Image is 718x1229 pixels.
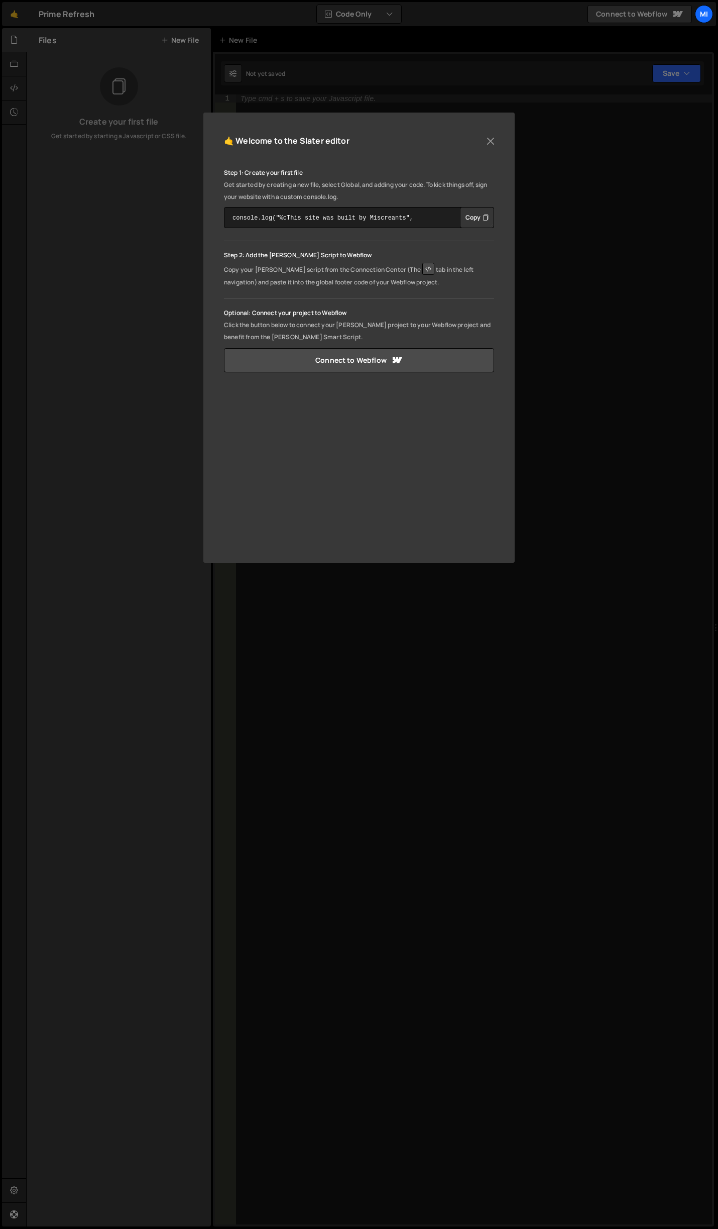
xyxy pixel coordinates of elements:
p: Get started by creating a new file, select Global, and adding your code. To kick things off, sign... [224,179,494,203]
textarea: console.log("%cThis site was built by Miscreants", "background:blue;color:#fff;padding: 8px;"); [224,207,494,228]
p: Step 2: Add the [PERSON_NAME] Script to Webflow [224,249,494,261]
p: Optional: Connect your project to Webflow [224,307,494,319]
a: Mi [695,5,713,23]
iframe: YouTube video player [224,392,494,545]
p: Step 1: Create your first file [224,167,494,179]
div: Button group with nested dropdown [460,207,494,228]
a: Connect to Webflow [224,348,494,372]
button: Close [483,134,498,149]
h5: 🤙 Welcome to the Slater editor [224,133,349,149]
p: Click the button below to connect your [PERSON_NAME] project to your Webflow project and benefit ... [224,319,494,343]
p: Copy your [PERSON_NAME] script from the Connection Center (The tab in the left navigation) and pa... [224,261,494,288]
button: Copy [460,207,494,228]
